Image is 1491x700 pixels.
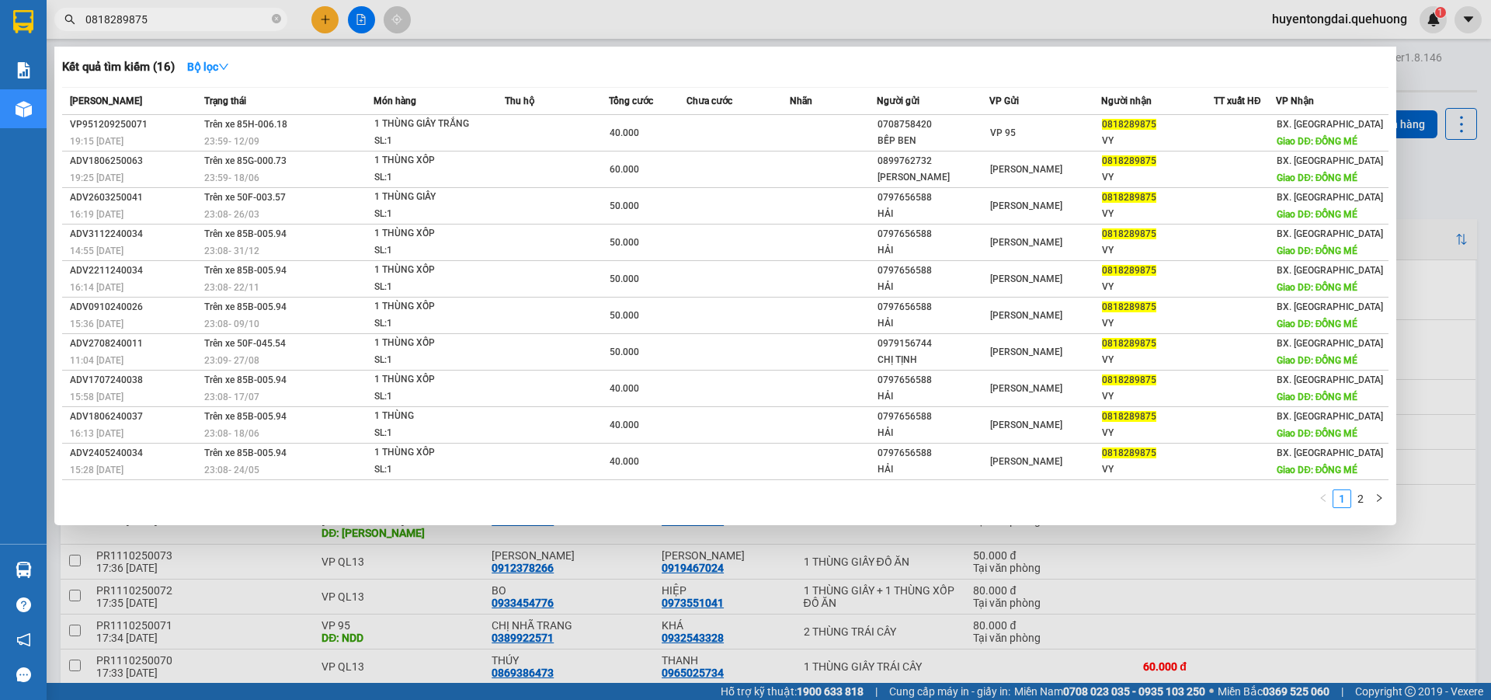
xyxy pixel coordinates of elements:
span: 14:55 [DATE] [70,246,123,256]
span: Trên xe 85B-005.94 [204,411,287,422]
img: logo-vxr [13,10,33,33]
div: 1 THÙNG GIẤY [374,189,491,206]
span: 50.000 [610,347,639,357]
span: Nhãn [790,96,812,106]
span: BX. [GEOGRAPHIC_DATA] [1277,192,1383,203]
span: 15:58 [DATE] [70,392,123,402]
div: ADV2211240034 [70,263,200,279]
span: 40.000 [610,420,639,430]
span: BX. [GEOGRAPHIC_DATA] [1277,448,1383,458]
span: BX. [GEOGRAPHIC_DATA] [1277,411,1383,422]
span: 50.000 [610,310,639,321]
div: VY [1102,206,1213,222]
li: Previous Page [1314,489,1333,508]
span: Giao DĐ: ĐỒNG MÉ [1277,209,1357,220]
span: 23:08 - 22/11 [204,282,259,293]
span: 40.000 [610,383,639,394]
button: left [1314,489,1333,508]
div: SL: 1 [374,133,491,150]
div: SL: 1 [374,315,491,333]
span: BX. [GEOGRAPHIC_DATA] [1277,374,1383,385]
span: 0818289875 [1102,448,1156,458]
span: Trên xe 85B-005.94 [204,228,287,239]
span: Người gửi [877,96,919,106]
span: Thu hộ [505,96,534,106]
span: [PERSON_NAME] [990,237,1062,248]
span: 15:28 [DATE] [70,465,123,475]
div: 0797656588 [878,409,989,425]
div: VY [1102,133,1213,149]
div: SL: 1 [374,425,491,442]
div: 0797656588 [878,299,989,315]
a: 2 [1352,490,1369,507]
span: 50.000 [610,237,639,248]
span: [PERSON_NAME] [990,456,1062,467]
div: HẢI [878,242,989,259]
span: 0818289875 [1102,374,1156,385]
span: 60.000 [610,164,639,175]
span: 23:59 - 18/06 [204,172,259,183]
span: 50.000 [610,200,639,211]
span: 23:08 - 09/10 [204,319,259,329]
span: 23:08 - 18/06 [204,428,259,439]
div: VY [1102,388,1213,405]
span: Giao DĐ: ĐỒNG MÉ [1277,319,1357,329]
span: Món hàng [374,96,416,106]
div: SL: 1 [374,388,491,406]
div: 1 THÙNG XỐP [374,152,491,169]
span: VP 95 [990,127,1016,138]
div: VY [1102,425,1213,441]
span: Giao DĐ: ĐỒNG MÉ [1277,392,1357,402]
span: 23:09 - 27/08 [204,355,259,366]
div: 1 THÙNG GIẤY TRẮNG [374,116,491,133]
span: Trạng thái [204,96,246,106]
span: 23:08 - 17/07 [204,392,259,402]
span: BX. [GEOGRAPHIC_DATA] [1277,301,1383,312]
span: Giao DĐ: ĐỒNG MÉ [1277,465,1357,475]
div: VY [1102,461,1213,478]
div: ADV0910240026 [70,299,200,315]
span: 16:19 [DATE] [70,209,123,220]
span: 23:08 - 26/03 [204,209,259,220]
h3: Kết quả tìm kiếm ( 16 ) [62,59,175,75]
span: Chưa cước [686,96,732,106]
span: 19:15 [DATE] [70,136,123,147]
div: 0899762732 [878,153,989,169]
span: message [16,667,31,682]
div: HẢI [878,388,989,405]
div: SL: 1 [374,242,491,259]
div: [PERSON_NAME] [878,169,989,186]
span: 0818289875 [1102,301,1156,312]
span: [PERSON_NAME] [990,310,1062,321]
span: question-circle [16,597,31,612]
div: VP951209250071 [70,117,200,133]
div: HẢI [878,425,989,441]
div: SL: 1 [374,206,491,223]
div: VY [1102,242,1213,259]
div: 1 THÙNG XỐP [374,444,491,461]
span: 0818289875 [1102,265,1156,276]
span: Giao DĐ: ĐỒNG MÉ [1277,172,1357,183]
span: Giao DĐ: ĐỒNG MÉ [1277,355,1357,366]
div: SL: 1 [374,169,491,186]
span: BX. [GEOGRAPHIC_DATA] [1277,155,1383,166]
span: left [1319,493,1328,503]
span: close-circle [272,14,281,23]
span: [PERSON_NAME] [70,96,142,106]
div: 0979156744 [878,336,989,352]
span: [PERSON_NAME] [990,383,1062,394]
div: 1 THÙNG XỐP [374,298,491,315]
div: CHỊ TỊNH [878,352,989,368]
button: Bộ lọcdown [175,54,242,79]
div: SL: 1 [374,352,491,369]
div: BẾP BEN [878,133,989,149]
div: 1 THÙNG XỐP [374,225,491,242]
div: HẢI [878,315,989,332]
div: VY [1102,315,1213,332]
span: 0818289875 [1102,228,1156,239]
span: 23:08 - 31/12 [204,246,259,256]
input: Tìm tên, số ĐT hoặc mã đơn [85,11,269,28]
span: [PERSON_NAME] [990,273,1062,284]
span: Giao DĐ: ĐỒNG MÉ [1277,282,1357,293]
span: VP Gửi [989,96,1019,106]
